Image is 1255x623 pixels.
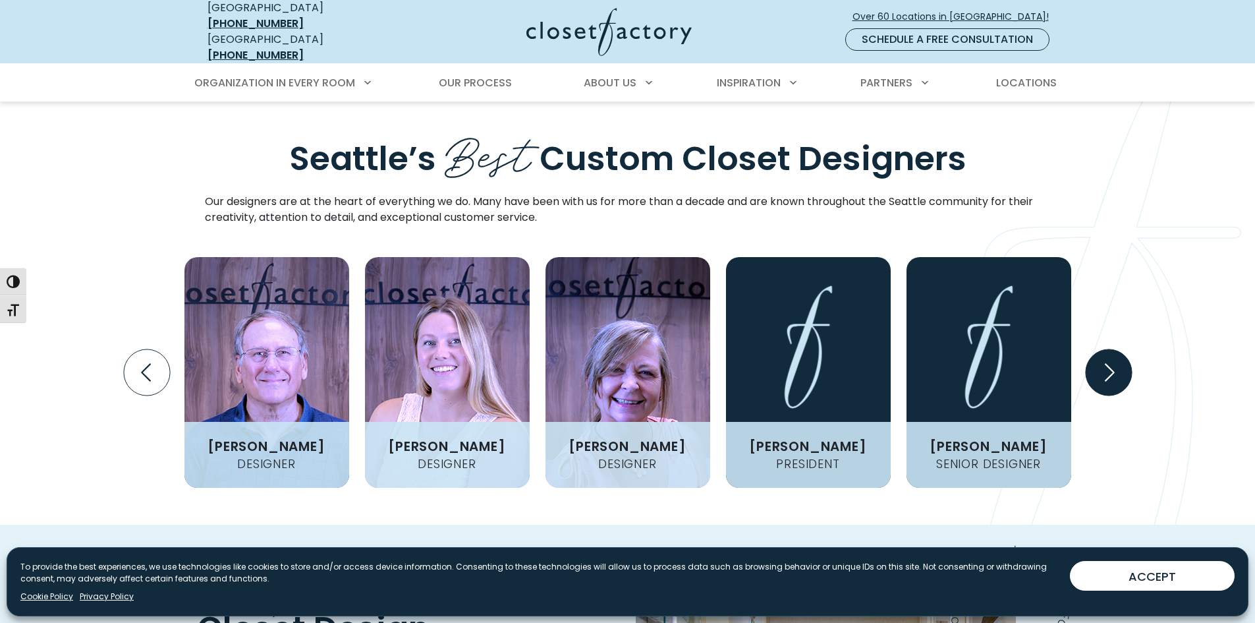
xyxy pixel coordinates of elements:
span: About Us [584,75,636,90]
h3: [PERSON_NAME] [563,440,691,453]
h4: Designer [593,458,661,470]
p: To provide the best experiences, we use technologies like cookies to store and/or access device i... [20,561,1059,585]
span: Partners [860,75,912,90]
div: [GEOGRAPHIC_DATA] [208,32,399,63]
img: Closet Factory Logo [526,8,692,56]
nav: Primary Menu [185,65,1071,102]
h3: [PERSON_NAME] [383,440,511,453]
button: Next slide [1080,344,1137,401]
img: Shimaa Elshabouri [906,257,1071,488]
a: Over 60 Locations in [GEOGRAPHIC_DATA]! [852,5,1060,28]
h3: [PERSON_NAME] [924,440,1052,453]
img: Bryon Moeller Closet Factory Seattle [184,257,349,488]
a: Cookie Policy [20,591,73,603]
h4: Designer [232,458,300,470]
h4: Designer [412,458,481,470]
a: [PHONE_NUMBER] [208,16,304,31]
h4: Senior Designer [931,458,1046,470]
img: Will Farris [726,257,891,488]
h3: [PERSON_NAME] [744,440,872,453]
span: Our Process [439,75,512,90]
button: ACCEPT [1070,561,1235,591]
span: Custom Closet Designers [540,135,966,182]
a: Schedule a Free Consultation [845,28,1049,51]
span: Best [445,115,531,186]
span: Seattle’s [289,135,436,182]
span: Organization in Every Room [194,75,355,90]
span: Over 60 Locations in [GEOGRAPHIC_DATA]! [852,10,1059,24]
span: Inspiration [717,75,781,90]
img: Sarah Carpenter Closet Factory Seattle [545,257,710,488]
img: Kendra Bone Closet Factory Seattle [365,257,530,488]
button: Previous slide [119,344,175,401]
a: [PHONE_NUMBER] [208,47,304,63]
a: Privacy Policy [80,591,134,603]
p: Our designers are at the heart of everything we do. Many have been with us for more than a decade... [205,194,1051,225]
h4: President [771,458,845,470]
span: Locations [996,75,1057,90]
h3: [PERSON_NAME] [202,440,330,453]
